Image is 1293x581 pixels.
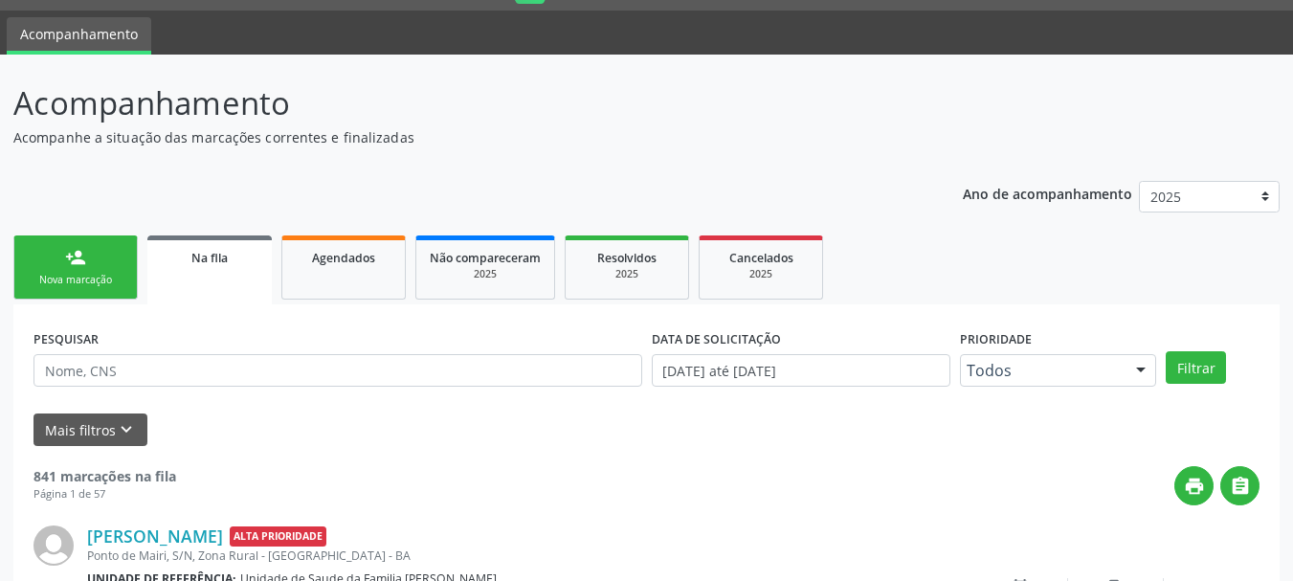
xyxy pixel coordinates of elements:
[1230,476,1251,497] i: 
[1184,476,1205,497] i: print
[729,250,793,266] span: Cancelados
[960,324,1032,354] label: Prioridade
[65,247,86,268] div: person_add
[967,361,1117,380] span: Todos
[13,79,900,127] p: Acompanhamento
[652,354,951,387] input: Selecione um intervalo
[87,525,223,547] a: [PERSON_NAME]
[7,17,151,55] a: Acompanhamento
[312,250,375,266] span: Agendados
[116,419,137,440] i: keyboard_arrow_down
[33,467,176,485] strong: 841 marcações na fila
[597,250,657,266] span: Resolvidos
[33,354,642,387] input: Nome, CNS
[1220,466,1260,505] button: 
[430,267,541,281] div: 2025
[579,267,675,281] div: 2025
[13,127,900,147] p: Acompanhe a situação das marcações correntes e finalizadas
[33,413,147,447] button: Mais filtroskeyboard_arrow_down
[963,181,1132,205] p: Ano de acompanhamento
[1166,351,1226,384] button: Filtrar
[87,547,972,564] div: Ponto de Mairi, S/N, Zona Rural - [GEOGRAPHIC_DATA] - BA
[230,526,326,547] span: Alta Prioridade
[33,324,99,354] label: PESQUISAR
[430,250,541,266] span: Não compareceram
[1174,466,1214,505] button: print
[652,324,781,354] label: DATA DE SOLICITAÇÃO
[33,486,176,503] div: Página 1 de 57
[28,273,123,287] div: Nova marcação
[713,267,809,281] div: 2025
[191,250,228,266] span: Na fila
